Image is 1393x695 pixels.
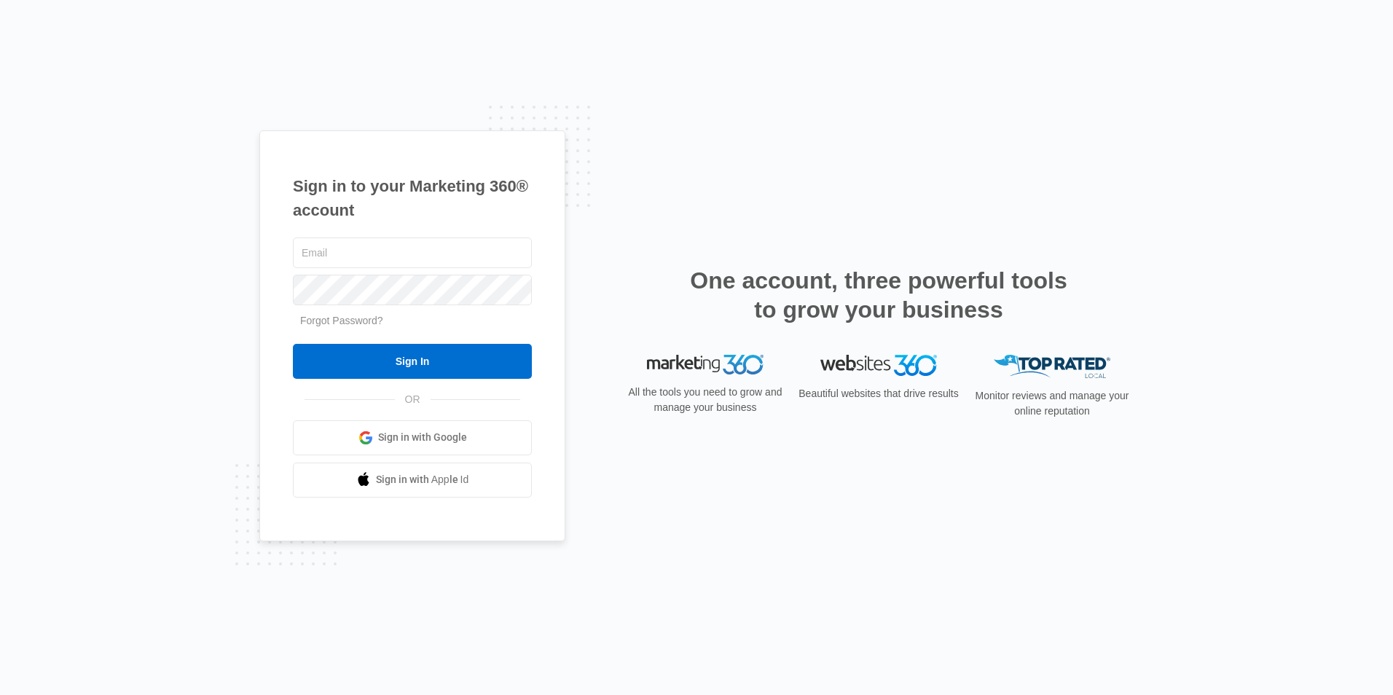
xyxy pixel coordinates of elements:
[395,392,431,407] span: OR
[293,463,532,498] a: Sign in with Apple Id
[378,430,467,445] span: Sign in with Google
[293,237,532,268] input: Email
[797,386,960,401] p: Beautiful websites that drive results
[994,355,1110,379] img: Top Rated Local
[293,344,532,379] input: Sign In
[293,420,532,455] a: Sign in with Google
[970,388,1134,419] p: Monitor reviews and manage your online reputation
[293,174,532,222] h1: Sign in to your Marketing 360® account
[686,266,1072,324] h2: One account, three powerful tools to grow your business
[647,355,764,375] img: Marketing 360
[624,385,787,415] p: All the tools you need to grow and manage your business
[820,355,937,376] img: Websites 360
[300,315,383,326] a: Forgot Password?
[376,472,469,487] span: Sign in with Apple Id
